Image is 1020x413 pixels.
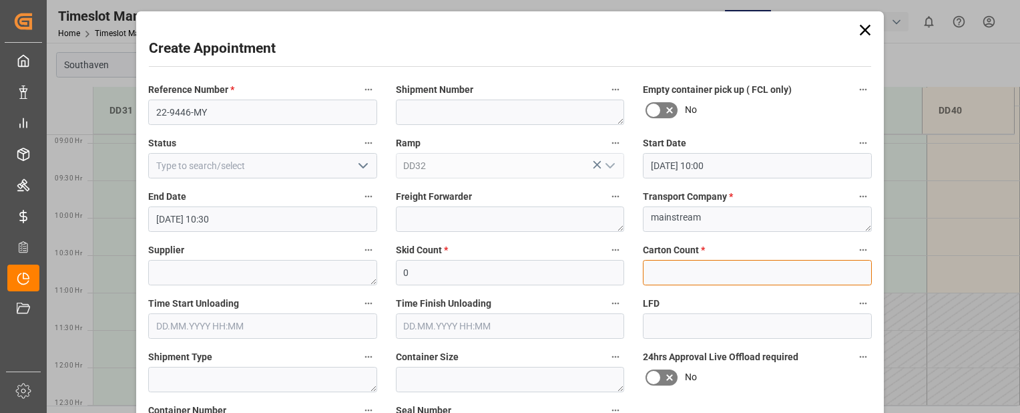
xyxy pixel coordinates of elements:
button: open menu [352,156,372,176]
button: Reference Number * [360,81,377,98]
span: Freight Forwarder [396,190,472,204]
span: Skid Count [396,243,448,257]
span: Time Start Unloading [148,297,239,311]
span: Shipment Number [396,83,473,97]
span: Status [148,136,176,150]
span: Ramp [396,136,421,150]
button: Freight Forwarder [607,188,624,205]
input: DD.MM.YYYY HH:MM [148,313,377,339]
input: DD.MM.YYYY HH:MM [643,153,872,178]
span: End Date [148,190,186,204]
button: Time Start Unloading [360,295,377,312]
h2: Create Appointment [149,38,276,59]
span: Start Date [643,136,686,150]
button: Time Finish Unloading [607,295,624,312]
span: No [685,103,697,117]
input: Type to search/select [396,153,625,178]
span: Empty container pick up ( FCL only) [643,83,792,97]
button: Container Size [607,348,624,366]
input: Type to search/select [148,153,377,178]
button: Shipment Number [607,81,624,98]
input: DD.MM.YYYY HH:MM [148,206,377,232]
span: Reference Number [148,83,234,97]
span: Shipment Type [148,350,212,364]
input: DD.MM.YYYY HH:MM [396,313,625,339]
button: Start Date [854,134,872,152]
span: Carton Count [643,243,705,257]
button: Carton Count * [854,241,872,259]
span: Time Finish Unloading [396,297,491,311]
span: Transport Company [643,190,733,204]
button: Supplier [360,241,377,259]
button: Skid Count * [607,241,624,259]
button: open menu [599,156,619,176]
button: LFD [854,295,872,312]
button: 24hrs Approval Live Offload required [854,348,872,366]
span: No [685,370,697,384]
span: 24hrs Approval Live Offload required [643,350,798,364]
span: LFD [643,297,660,311]
textarea: mainstream [643,206,872,232]
button: Status [360,134,377,152]
button: Shipment Type [360,348,377,366]
button: Transport Company * [854,188,872,205]
span: Supplier [148,243,184,257]
span: Container Size [396,350,459,364]
button: Ramp [607,134,624,152]
button: End Date [360,188,377,205]
button: Empty container pick up ( FCL only) [854,81,872,98]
